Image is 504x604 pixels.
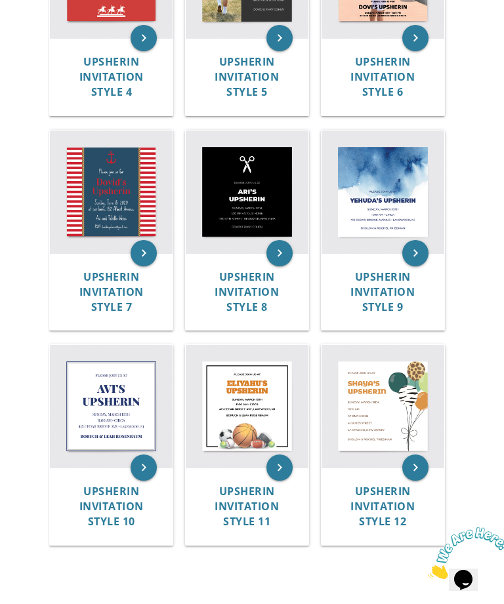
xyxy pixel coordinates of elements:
[5,5,87,57] img: Chat attention grabber
[402,240,429,266] a: keyboard_arrow_right
[215,485,279,528] a: Upsherin Invitation Style 11
[350,270,415,314] span: Upsherin Invitation Style 9
[79,484,144,529] span: Upsherin Invitation Style 10
[215,271,279,313] a: Upsherin Invitation Style 8
[79,270,144,314] span: Upsherin Invitation Style 7
[131,25,157,51] a: keyboard_arrow_right
[50,131,173,253] img: Upsherin Invitation Style 7
[322,131,444,253] img: Upsherin Invitation Style 9
[215,56,279,98] a: Upsherin Invitation Style 5
[186,131,308,253] img: Upsherin Invitation Style 8
[350,56,415,98] a: Upsherin Invitation Style 6
[79,56,144,98] a: Upsherin Invitation Style 4
[215,54,279,99] span: Upsherin Invitation Style 5
[79,54,144,99] span: Upsherin Invitation Style 4
[215,484,279,529] span: Upsherin Invitation Style 11
[402,454,429,481] a: keyboard_arrow_right
[266,240,293,266] a: keyboard_arrow_right
[266,25,293,51] a: keyboard_arrow_right
[350,485,415,528] a: Upsherin Invitation Style 12
[79,271,144,313] a: Upsherin Invitation Style 7
[322,345,444,468] img: Upsherin Invitation Style 12
[50,345,173,468] img: Upsherin Invitation Style 10
[131,454,157,481] a: keyboard_arrow_right
[131,240,157,266] a: keyboard_arrow_right
[350,54,415,99] span: Upsherin Invitation Style 6
[186,345,308,468] img: Upsherin Invitation Style 11
[350,484,415,529] span: Upsherin Invitation Style 12
[423,522,504,584] iframe: chat widget
[266,454,293,481] a: keyboard_arrow_right
[79,485,144,528] a: Upsherin Invitation Style 10
[350,271,415,313] a: Upsherin Invitation Style 9
[215,270,279,314] span: Upsherin Invitation Style 8
[402,25,429,51] a: keyboard_arrow_right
